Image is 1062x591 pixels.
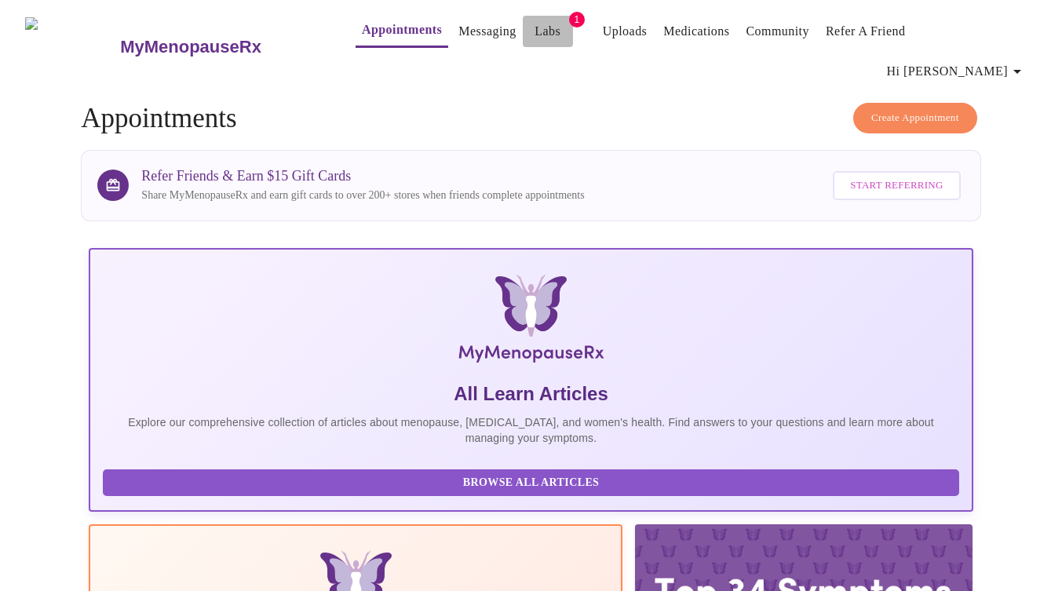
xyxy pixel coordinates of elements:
[833,171,960,200] button: Start Referring
[826,20,906,42] a: Refer a Friend
[120,37,261,57] h3: MyMenopauseRx
[103,469,958,497] button: Browse All Articles
[746,20,809,42] a: Community
[569,12,585,27] span: 1
[523,16,573,47] button: Labs
[871,109,959,127] span: Create Appointment
[362,19,442,41] a: Appointments
[452,16,522,47] button: Messaging
[819,16,912,47] button: Refer a Friend
[603,20,648,42] a: Uploads
[881,56,1033,87] button: Hi [PERSON_NAME]
[103,381,958,407] h5: All Learn Articles
[887,60,1027,82] span: Hi [PERSON_NAME]
[356,14,448,48] button: Appointments
[103,475,962,488] a: Browse All Articles
[657,16,735,47] button: Medications
[103,414,958,446] p: Explore our comprehensive collection of articles about menopause, [MEDICAL_DATA], and women's hea...
[235,275,826,369] img: MyMenopauseRx Logo
[119,20,324,75] a: MyMenopauseRx
[597,16,654,47] button: Uploads
[850,177,943,195] span: Start Referring
[739,16,816,47] button: Community
[829,163,964,208] a: Start Referring
[853,103,977,133] button: Create Appointment
[535,20,560,42] a: Labs
[81,103,980,134] h4: Appointments
[458,20,516,42] a: Messaging
[141,168,584,184] h3: Refer Friends & Earn $15 Gift Cards
[119,473,943,493] span: Browse All Articles
[663,20,729,42] a: Medications
[25,17,119,76] img: MyMenopauseRx Logo
[141,188,584,203] p: Share MyMenopauseRx and earn gift cards to over 200+ stores when friends complete appointments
